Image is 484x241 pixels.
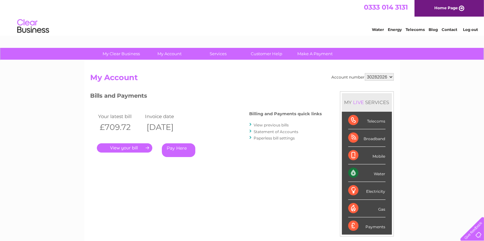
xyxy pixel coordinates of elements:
[254,136,295,140] a: Paperless bill settings
[143,48,196,60] a: My Account
[143,112,190,121] td: Invoice date
[348,182,386,200] div: Electricity
[254,129,299,134] a: Statement of Accounts
[240,48,293,60] a: Customer Help
[348,200,386,217] div: Gas
[372,27,384,32] a: Water
[289,48,341,60] a: Make A Payment
[442,27,457,32] a: Contact
[352,99,365,105] div: LIVE
[97,143,152,153] a: .
[254,123,289,127] a: View previous bills
[348,112,386,129] div: Telecoms
[17,17,49,36] img: logo.png
[332,73,394,81] div: Account number
[364,3,408,11] a: 0333 014 3131
[406,27,425,32] a: Telecoms
[90,73,394,85] h2: My Account
[429,27,438,32] a: Blog
[97,112,143,121] td: Your latest bill
[92,4,393,31] div: Clear Business is a trading name of Verastar Limited (registered in [GEOGRAPHIC_DATA] No. 3667643...
[348,147,386,164] div: Mobile
[342,93,392,111] div: MY SERVICES
[348,217,386,235] div: Payments
[162,143,195,157] a: Pay Here
[249,111,322,116] h4: Billing and Payments quick links
[90,91,322,102] h3: Bills and Payments
[348,129,386,147] div: Broadband
[388,27,402,32] a: Energy
[463,27,478,32] a: Log out
[348,164,386,182] div: Water
[143,121,190,134] th: [DATE]
[95,48,148,60] a: My Clear Business
[192,48,244,60] a: Services
[97,121,143,134] th: £709.72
